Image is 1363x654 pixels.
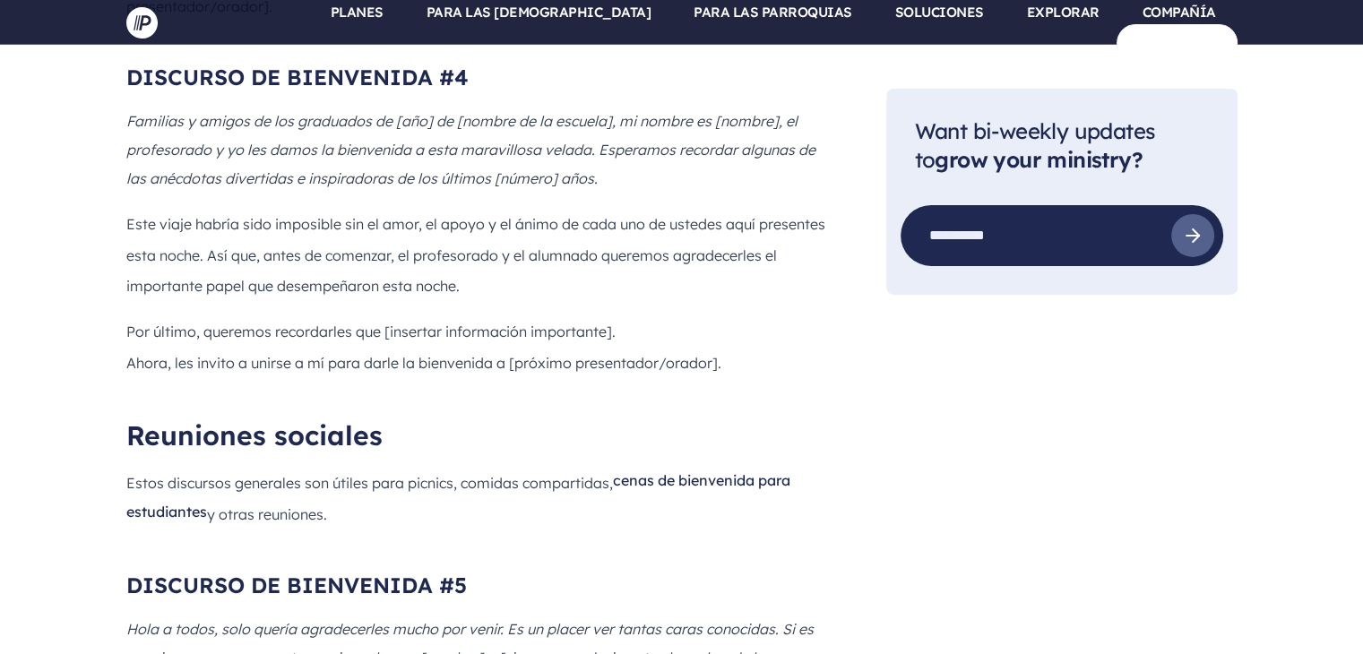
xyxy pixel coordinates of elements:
font: EXPLORAR [1027,4,1100,21]
font: DISCURSO DE BIENVENIDA #4 [126,64,469,90]
font: Ahora, les invito a unirse a mí para darle la bienvenida a [próximo presentador/orador]. [126,353,721,371]
font: PARA LAS [DEMOGRAPHIC_DATA] [427,4,651,21]
strong: grow your ministry? [935,146,1143,173]
a: cenas de bienvenida para estudiantes [126,471,790,521]
font: y otras reuniones. [207,505,327,523]
font: DISCURSO DE BIENVENIDA #5 [126,572,467,598]
font: PLANES [331,4,384,21]
font: Este viaje habría sido imposible sin el amor, el apoyo y el ánimo de cada uno de ustedes aquí pre... [126,215,825,295]
span: Want bi-weekly updates to [915,116,1156,173]
font: Reuniones sociales [126,418,383,452]
font: COMENZAR [1139,34,1215,51]
font: SOLUCIONES [895,4,984,21]
font: Familias y amigos de los graduados de [año] de [nombre de la escuela], mi nombre es [nombre], el ... [126,112,815,187]
font: Estos discursos generales son útiles para picnics, comidas compartidas, [126,474,613,492]
font: Por último, queremos recordarles que [insertar información importante]. [126,323,616,340]
font: PARA LAS PARROQUIAS [694,4,852,21]
font: COMPAÑÍA [1143,4,1216,21]
a: COMENZAR [1117,24,1238,61]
